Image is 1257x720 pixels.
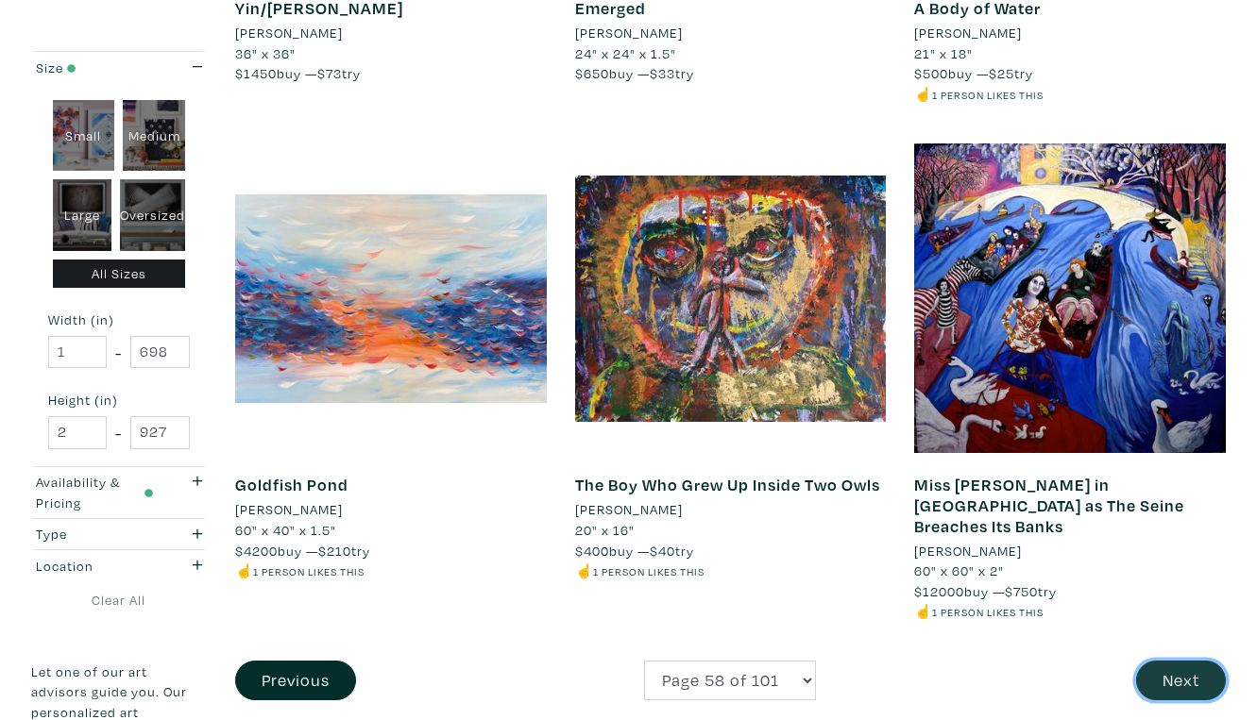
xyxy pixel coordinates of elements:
span: buy — try [575,64,694,82]
a: [PERSON_NAME] [575,499,887,520]
div: Medium [123,100,185,172]
li: ☝️ [235,561,547,581]
span: 60" x 60" x 2" [914,561,1004,579]
span: $750 [1005,582,1038,600]
span: $73 [317,64,342,82]
span: - [115,420,122,445]
a: [PERSON_NAME] [575,23,887,43]
span: buy — try [914,64,1033,82]
div: Oversized [120,179,185,251]
span: $40 [650,542,675,560]
li: ☝️ [914,84,1226,105]
div: Availability & Pricing [36,472,154,512]
button: Location [31,550,207,581]
span: $4200 [235,542,278,560]
span: - [115,340,122,365]
small: Width (in) [48,313,190,327]
small: 1 person likes this [932,88,1044,102]
button: Next [1136,661,1226,701]
span: 21" x 18" [914,44,973,62]
span: $500 [914,64,948,82]
a: Miss [PERSON_NAME] in [GEOGRAPHIC_DATA] as The Seine Breaches Its Banks [914,474,1184,536]
button: Previous [235,661,356,701]
a: The Boy Who Grew Up Inside Two Owls [575,474,880,495]
span: buy — try [235,64,361,82]
a: Goldfish Pond [235,474,348,495]
span: buy — try [914,582,1057,600]
li: [PERSON_NAME] [235,23,343,43]
small: 1 person likes this [593,564,705,578]
li: ☝️ [914,601,1226,622]
span: 36" x 36" [235,44,296,62]
span: $210 [318,542,351,560]
a: [PERSON_NAME] [235,499,547,520]
div: Type [36,524,154,544]
small: Height (in) [48,393,190,407]
span: $12000 [914,582,964,600]
div: Small [53,100,115,172]
button: Size [31,52,207,83]
span: $400 [575,542,609,560]
a: [PERSON_NAME] [914,23,1226,43]
a: [PERSON_NAME] [914,541,1226,561]
li: [PERSON_NAME] [914,541,1022,561]
small: 1 person likes this [932,605,1044,619]
div: Size [36,58,154,78]
a: [PERSON_NAME] [235,23,547,43]
button: Availability & Pricing [31,467,207,518]
div: All Sizes [53,260,186,289]
li: [PERSON_NAME] [914,23,1022,43]
div: Large [53,179,112,251]
li: [PERSON_NAME] [575,499,683,520]
button: Type [31,519,207,550]
li: [PERSON_NAME] [575,23,683,43]
li: ☝️ [575,561,887,581]
span: buy — try [575,542,694,560]
span: 20" x 16" [575,521,635,539]
small: 1 person likes this [253,564,365,578]
span: buy — try [235,542,370,560]
li: [PERSON_NAME] [235,499,343,520]
a: Clear All [31,590,207,611]
span: $650 [575,64,609,82]
span: $25 [989,64,1014,82]
span: $33 [650,64,675,82]
span: 24" x 24" x 1.5" [575,44,676,62]
span: $1450 [235,64,277,82]
div: Location [36,556,154,577]
span: 60" x 40" x 1.5" [235,521,336,539]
